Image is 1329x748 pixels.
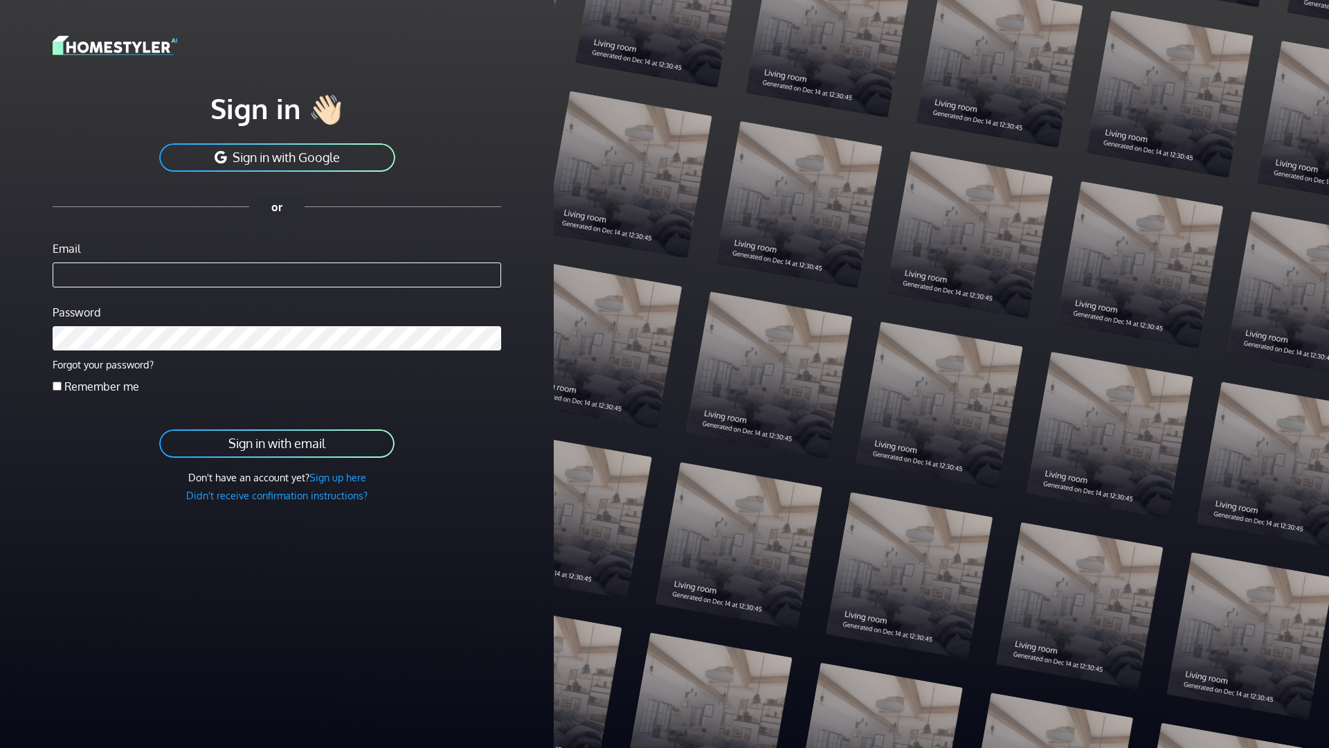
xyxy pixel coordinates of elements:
label: Password [53,304,100,321]
label: Remember me [64,378,139,395]
a: Sign up here [309,471,366,483]
button: Sign in with email [158,428,396,459]
label: Email [53,240,80,257]
img: logo-3de290ba35641baa71223ecac5eacb59cb85b4c7fdf211dc9aaecaaee71ea2f8.svg [53,33,177,57]
a: Didn't receive confirmation instructions? [186,489,368,501]
button: Sign in with Google [158,142,397,173]
h1: Sign in 👋🏻 [53,91,501,125]
a: Forgot your password? [53,358,154,371]
div: Don't have an account yet? [53,470,501,486]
